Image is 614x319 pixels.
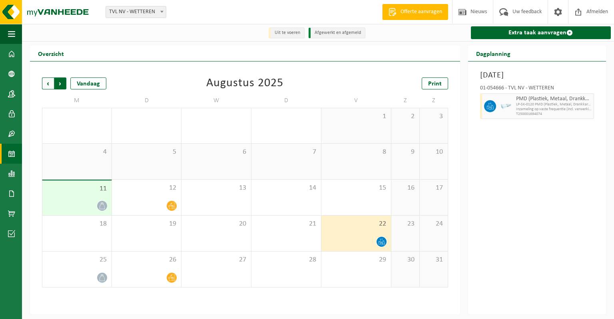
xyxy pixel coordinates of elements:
div: Augustus 2025 [206,77,283,89]
a: Offerte aanvragen [382,4,448,20]
span: 26 [116,256,177,264]
span: 12 [116,184,177,192]
span: 8 [325,148,387,157]
span: 22 [325,220,387,228]
span: 31 [424,256,444,264]
a: Print [422,77,448,89]
span: 25 [46,256,108,264]
span: 30 [395,256,415,264]
td: D [112,93,182,108]
span: 14 [255,184,317,192]
h2: Dagplanning [468,46,518,61]
a: Extra taak aanvragen [471,26,611,39]
span: T250001694074 [516,112,592,117]
span: 11 [46,184,108,193]
h3: [DATE] [480,69,594,81]
span: 6 [185,148,247,157]
img: LP-SK-00120-HPE-11 [500,100,512,112]
span: 31 [255,112,317,121]
span: 28 [255,256,317,264]
span: LP-SK-0120 PMD (Plastiek, Metaal, Drankkartons) (bedrijven) [516,102,592,107]
div: Vandaag [70,77,106,89]
span: 13 [185,184,247,192]
span: 23 [395,220,415,228]
td: Z [391,93,420,108]
span: Volgende [54,77,66,89]
td: D [251,93,321,108]
h2: Overzicht [30,46,72,61]
span: 2 [395,112,415,121]
span: TVL NV - WETTEREN [106,6,166,18]
span: 9 [395,148,415,157]
span: 28 [46,112,108,121]
span: 21 [255,220,317,228]
span: Print [428,81,442,87]
span: PMD (Plastiek, Metaal, Drankkartons) (bedrijven) [516,96,592,102]
span: 29 [116,112,177,121]
span: 15 [325,184,387,192]
span: Offerte aanvragen [399,8,444,16]
td: W [181,93,251,108]
span: 29 [325,256,387,264]
span: 3 [424,112,444,121]
span: 24 [424,220,444,228]
span: Inzameling op vaste frequentie (incl. verwerking en transport) [516,107,592,112]
span: 4 [46,148,108,157]
span: 27 [185,256,247,264]
span: 18 [46,220,108,228]
td: V [321,93,391,108]
td: M [42,93,112,108]
td: Z [420,93,448,108]
span: 1 [325,112,387,121]
div: 01-054666 - TVL NV - WETTEREN [480,85,594,93]
span: 19 [116,220,177,228]
span: 30 [185,112,247,121]
span: 16 [395,184,415,192]
span: 5 [116,148,177,157]
span: 17 [424,184,444,192]
span: 10 [424,148,444,157]
span: Vorige [42,77,54,89]
li: Uit te voeren [269,28,305,38]
span: 7 [255,148,317,157]
li: Afgewerkt en afgemeld [309,28,365,38]
span: 20 [185,220,247,228]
